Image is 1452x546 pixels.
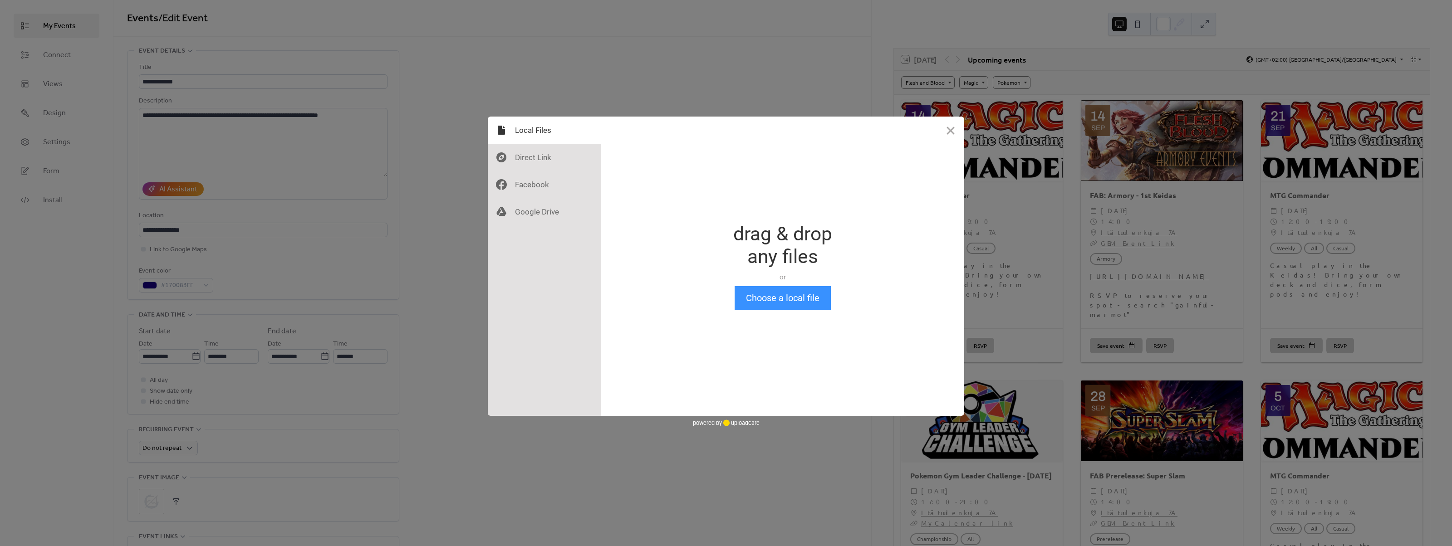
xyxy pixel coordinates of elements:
[722,419,760,426] a: uploadcare
[488,198,601,225] div: Google Drive
[937,117,964,144] button: Close
[488,117,601,144] div: Local Files
[488,144,601,171] div: Direct Link
[693,416,760,429] div: powered by
[488,171,601,198] div: Facebook
[733,223,832,268] div: drag & drop any files
[733,273,832,282] div: or
[735,286,831,310] button: Choose a local file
